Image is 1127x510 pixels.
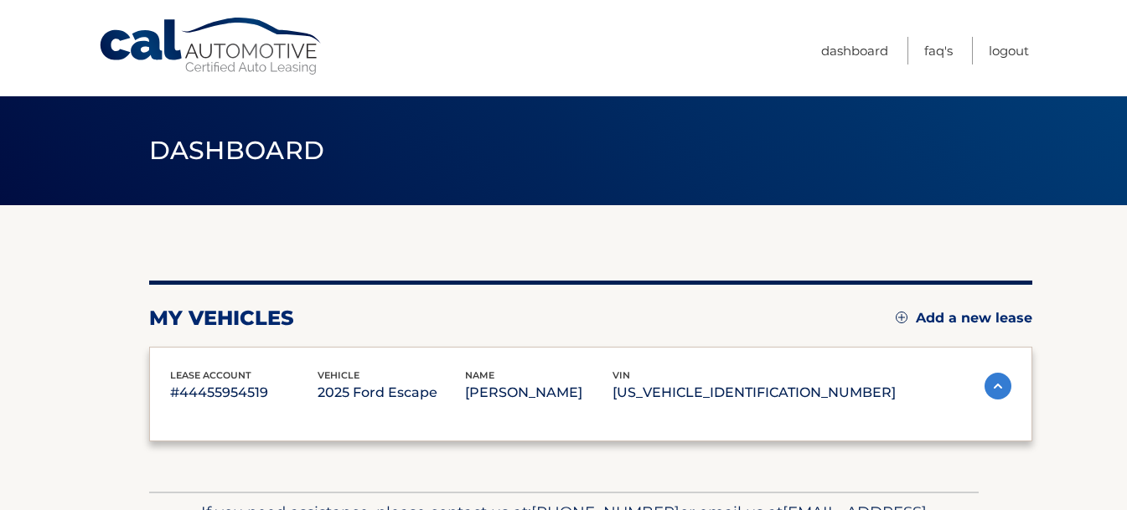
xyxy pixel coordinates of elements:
span: vin [613,369,630,381]
a: FAQ's [924,37,953,64]
span: name [465,369,494,381]
span: lease account [170,369,251,381]
p: #44455954519 [170,381,318,404]
span: Dashboard [149,135,325,166]
a: Logout [989,37,1029,64]
h2: my vehicles [149,306,294,331]
p: [US_VEHICLE_IDENTIFICATION_NUMBER] [613,381,896,404]
a: Dashboard [821,37,888,64]
span: vehicle [318,369,359,381]
img: accordion-active.svg [985,373,1011,399]
p: [PERSON_NAME] [465,381,613,404]
a: Cal Automotive [98,17,324,76]
img: add.svg [896,312,907,323]
a: Add a new lease [896,310,1032,327]
p: 2025 Ford Escape [318,381,465,404]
